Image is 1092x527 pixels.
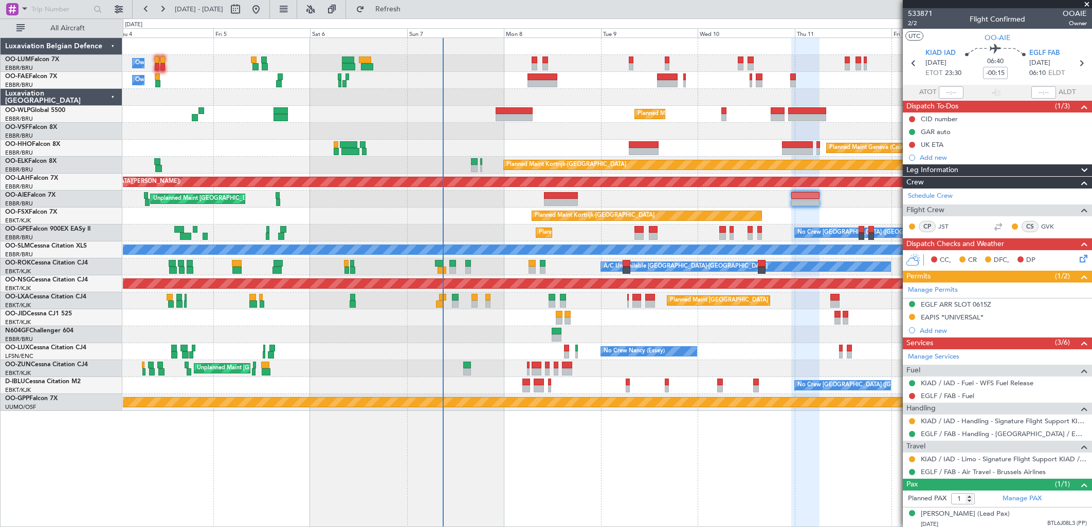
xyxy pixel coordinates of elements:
[5,285,31,292] a: EBKT/KJK
[968,255,977,266] span: CR
[539,225,725,240] div: Planned Maint [GEOGRAPHIC_DATA] ([GEOGRAPHIC_DATA] National)
[5,302,31,309] a: EBKT/KJK
[906,403,936,415] span: Handling
[5,141,32,147] span: OO-HHO
[5,352,33,360] a: LFSN/ENC
[908,285,958,295] a: Manage Permits
[116,28,213,37] div: Thu 4
[940,255,951,266] span: CC,
[5,234,33,241] a: EBBR/BRU
[921,140,943,149] div: UK ETA
[5,345,29,351] span: OO-LUX
[5,379,25,385] span: D-IBLU
[921,467,1046,476] a: EGLF / FAB - Air Travel - Brussels Airlines
[310,28,407,37] div: Sat 6
[908,494,947,504] label: Planned PAX
[5,183,33,191] a: EBBR/BRU
[175,5,223,14] span: [DATE] - [DATE]
[5,226,90,232] a: OO-GPEFalcon 900EX EASy II
[5,166,33,174] a: EBBR/BRU
[5,217,31,224] a: EBKT/KJK
[945,68,961,79] span: 23:30
[1055,101,1070,111] span: (1/3)
[5,369,31,377] a: EBKT/KJK
[5,335,33,343] a: EBBR/BRU
[908,8,933,19] span: 533871
[1055,337,1070,348] span: (3/6)
[5,328,29,334] span: N604GF
[5,294,86,300] a: OO-LXACessna Citation CJ4
[797,378,970,393] div: No Crew [GEOGRAPHIC_DATA] ([GEOGRAPHIC_DATA] National)
[5,175,30,181] span: OO-LAH
[5,260,88,266] a: OO-ROKCessna Citation CJ4
[906,365,920,377] span: Fuel
[795,28,891,37] div: Thu 11
[5,200,33,208] a: EBBR/BRU
[919,87,936,98] span: ATOT
[5,57,31,63] span: OO-LUM
[921,391,974,400] a: EGLF / FAB - Fuel
[5,192,56,198] a: OO-AIEFalcon 7X
[5,318,31,326] a: EBKT/KJK
[970,14,1025,25] div: Flight Confirmed
[921,127,951,136] div: GAR auto
[5,175,58,181] a: OO-LAHFalcon 7X
[27,25,108,32] span: All Aircraft
[921,300,991,309] div: EGLF ARR SLOT 0615Z
[601,28,698,37] div: Tue 9
[921,115,958,123] div: CID number
[938,222,961,231] a: JST
[5,243,30,249] span: OO-SLM
[921,313,984,322] div: EAPIS *UNIVERSAL*
[698,28,794,37] div: Wed 10
[5,243,87,249] a: OO-SLMCessna Citation XLS
[5,107,30,114] span: OO-WLP
[125,21,142,29] div: [DATE]
[797,225,970,240] div: No Crew [GEOGRAPHIC_DATA] ([GEOGRAPHIC_DATA] National)
[908,352,959,362] a: Manage Services
[5,260,31,266] span: OO-ROK
[920,326,1087,335] div: Add new
[925,58,947,68] span: [DATE]
[5,311,72,317] a: OO-JIDCessna CJ1 525
[5,132,33,140] a: EBBR/BRU
[5,73,57,80] a: OO-FAEFalcon 7X
[135,55,205,71] div: Owner Melsbroek Air Base
[921,509,1010,519] div: [PERSON_NAME] (Lead Pax)
[5,73,29,80] span: OO-FAE
[5,124,29,130] span: OO-VSF
[670,293,856,308] div: Planned Maint [GEOGRAPHIC_DATA] ([GEOGRAPHIC_DATA] National)
[1029,58,1050,68] span: [DATE]
[5,141,60,147] a: OO-HHOFalcon 8X
[987,57,1004,67] span: 06:40
[994,255,1009,266] span: DFC,
[1048,68,1065,79] span: ELDT
[5,328,74,334] a: N604GFChallenger 604
[5,386,31,394] a: EBKT/KJK
[906,238,1004,250] span: Dispatch Checks and Weather
[5,277,88,283] a: OO-NSGCessna Citation CJ4
[11,20,112,36] button: All Aircraft
[829,140,914,156] div: Planned Maint Geneva (Cointrin)
[5,277,31,283] span: OO-NSG
[5,379,81,385] a: D-IBLUCessna Citation M2
[407,28,504,37] div: Sun 7
[5,362,31,368] span: OO-ZUN
[919,221,936,232] div: CP
[5,396,58,402] a: OO-GPPFalcon 7X
[1059,87,1076,98] span: ALDT
[5,311,27,317] span: OO-JID
[921,417,1087,425] a: KIAD / IAD - Handling - Signature Flight Support KIAD / IAD
[5,251,33,258] a: EBBR/BRU
[925,68,942,79] span: ETOT
[906,271,931,283] span: Permits
[906,177,924,189] span: Crew
[1055,271,1070,281] span: (1/2)
[1029,48,1060,59] span: EGLF FAB
[197,361,366,376] div: Unplanned Maint [GEOGRAPHIC_DATA] ([GEOGRAPHIC_DATA])
[5,345,86,351] a: OO-LUXCessna Citation CJ4
[5,209,29,215] span: OO-FSX
[5,226,29,232] span: OO-GPE
[5,294,29,300] span: OO-LXA
[535,208,654,223] div: Planned Maint Kortrijk-[GEOGRAPHIC_DATA]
